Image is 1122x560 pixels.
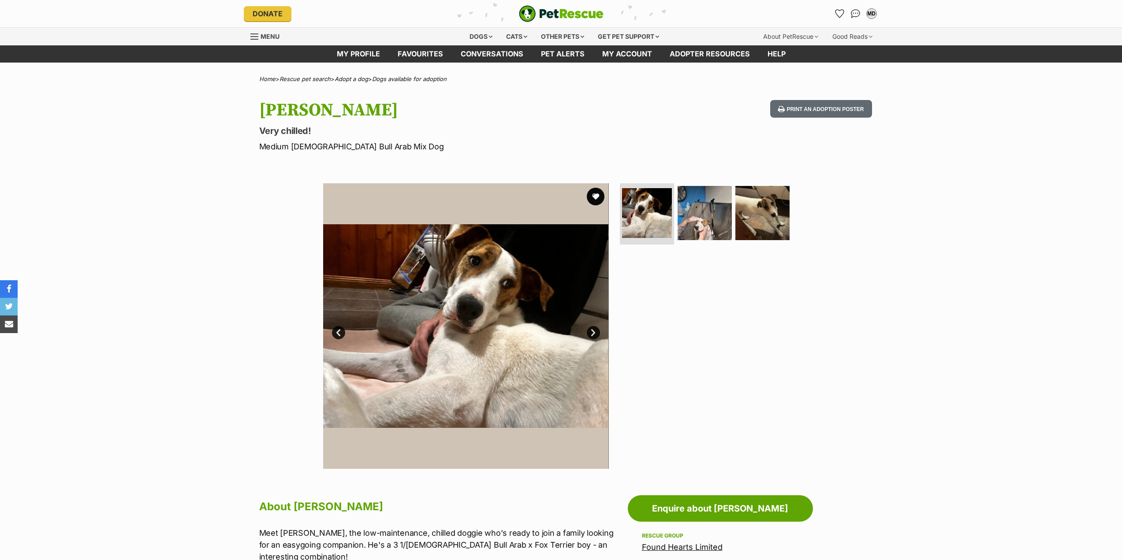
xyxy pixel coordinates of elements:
[867,9,876,18] div: MD
[250,28,286,44] a: Menu
[628,495,813,522] a: Enquire about [PERSON_NAME]
[833,7,879,21] ul: Account quick links
[735,186,790,240] img: Photo of Hank
[372,75,447,82] a: Dogs available for adoption
[849,7,863,21] a: Conversations
[500,28,533,45] div: Cats
[463,28,499,45] div: Dogs
[259,497,623,516] h2: About [PERSON_NAME]
[244,6,291,21] a: Donate
[261,33,280,40] span: Menu
[622,188,672,238] img: Photo of Hank
[519,5,604,22] img: logo-e224e6f780fb5917bec1dbf3a21bbac754714ae5b6737aabdf751b685950b380.svg
[642,532,799,539] div: Rescue group
[759,45,794,63] a: Help
[259,75,276,82] a: Home
[592,28,665,45] div: Get pet support
[587,326,600,339] a: Next
[587,188,604,205] button: favourite
[280,75,331,82] a: Rescue pet search
[593,45,661,63] a: My account
[259,100,632,120] h1: [PERSON_NAME]
[323,183,609,469] img: Photo of Hank
[757,28,824,45] div: About PetRescue
[452,45,532,63] a: conversations
[661,45,759,63] a: Adopter resources
[535,28,590,45] div: Other pets
[770,100,872,118] button: Print an adoption poster
[328,45,389,63] a: My profile
[642,542,723,552] a: Found Hearts Limited
[608,183,894,469] img: Photo of Hank
[332,326,345,339] a: Prev
[851,9,860,18] img: chat-41dd97257d64d25036548639549fe6c8038ab92f7586957e7f3b1b290dea8141.svg
[519,5,604,22] a: PetRescue
[833,7,847,21] a: Favourites
[865,7,879,21] button: My account
[237,76,885,82] div: > > >
[259,141,632,152] p: Medium [DEMOGRAPHIC_DATA] Bull Arab Mix Dog
[826,28,879,45] div: Good Reads
[335,75,368,82] a: Adopt a dog
[678,186,732,240] img: Photo of Hank
[532,45,593,63] a: Pet alerts
[259,125,632,137] p: Very chilled!
[389,45,452,63] a: Favourites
